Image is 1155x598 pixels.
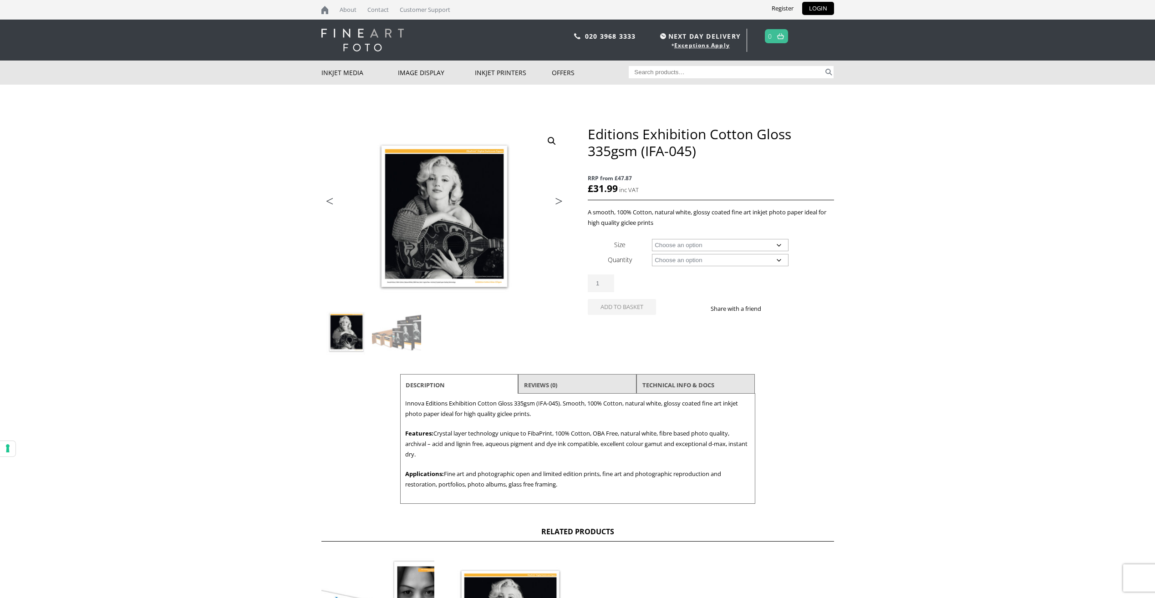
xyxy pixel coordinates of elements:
a: Inkjet Printers [475,61,552,85]
a: Offers [552,61,629,85]
span: NEXT DAY DELIVERY [658,31,741,41]
a: Reviews (0) [524,377,557,393]
h1: Editions Exhibition Cotton Gloss 335gsm (IFA-045) [588,126,834,159]
a: LOGIN [802,2,834,15]
a: TECHNICAL INFO & DOCS [642,377,714,393]
span: RRP from £47.87 [588,173,834,183]
a: Image Display [398,61,475,85]
button: Add to basket [588,299,656,315]
p: A smooth, 100% Cotton, natural white, glossy coated fine art inkjet photo paper ideal for high qu... [588,207,834,228]
span: £ [588,182,593,195]
img: phone.svg [574,33,580,39]
img: basket.svg [777,33,784,39]
strong: Features: [405,429,433,437]
a: Register [765,2,800,15]
a: Inkjet Media [321,61,398,85]
a: Exceptions Apply [674,41,730,49]
label: Quantity [608,255,632,264]
img: twitter sharing button [783,305,790,312]
a: Description [406,377,445,393]
input: Search products… [629,66,824,78]
p: Crystal layer technology unique to FibaPrint, 100% Cotton, OBA Free, natural white, fibre based p... [405,428,750,460]
bdi: 31.99 [588,182,618,195]
img: time.svg [660,33,666,39]
button: Search [824,66,834,78]
img: Editions Exhibition Cotton Gloss 335gsm (IFA-045) - Image 2 [372,308,421,357]
img: Editions Exhibition Cotton Gloss 335gsm (IFA-045) [322,308,371,357]
p: Fine art and photographic open and limited edition prints, fine art and photographic reproduction... [405,469,750,490]
a: View full-screen image gallery [544,133,560,149]
img: facebook sharing button [772,305,779,312]
a: 020 3968 3333 [585,32,636,41]
h2: Related products [321,527,834,542]
img: logo-white.svg [321,29,404,51]
p: Share with a friend [711,304,772,314]
a: 0 [768,30,772,43]
img: email sharing button [794,305,801,312]
input: Product quantity [588,274,614,292]
strong: Applications: [405,470,444,478]
label: Size [614,240,626,249]
p: Innova Editions Exhibition Cotton Gloss 335gsm (IFA-045). Smooth, 100% Cotton, natural white, glo... [405,398,750,419]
